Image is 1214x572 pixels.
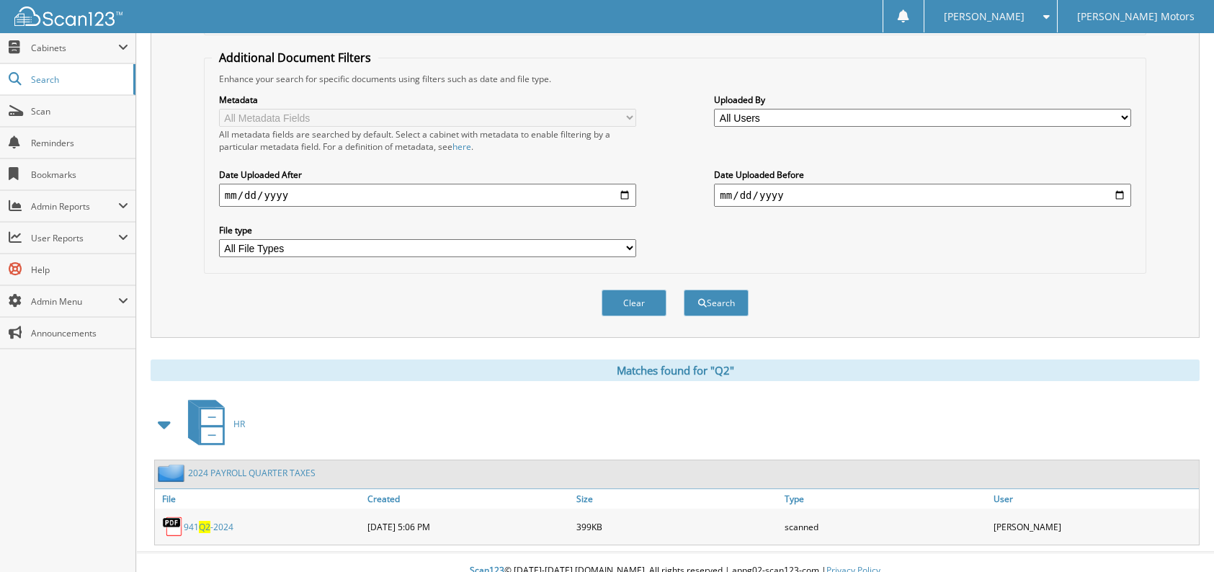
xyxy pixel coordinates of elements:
a: User [990,489,1199,509]
div: [DATE] 5:06 PM [364,512,573,541]
div: 399KB [573,512,782,541]
div: Enhance your search for specific documents using filters such as date and file type. [212,73,1138,85]
label: Uploaded By [714,94,1131,106]
span: Admin Menu [31,295,118,308]
span: Search [31,73,126,86]
a: File [155,489,364,509]
button: Search [684,290,749,316]
span: Admin Reports [31,200,118,213]
div: scanned [781,512,990,541]
label: File type [219,224,636,236]
span: Scan [31,105,128,117]
a: Type [781,489,990,509]
div: All metadata fields are searched by default. Select a cabinet with metadata to enable filtering b... [219,128,636,153]
a: Size [573,489,782,509]
div: Matches found for "Q2" [151,359,1200,381]
img: folder2.png [158,464,188,482]
legend: Additional Document Filters [212,50,378,66]
span: Bookmarks [31,169,128,181]
a: 2024 PAYROLL QUARTER TAXES [188,467,316,479]
div: [PERSON_NAME] [990,512,1199,541]
label: Date Uploaded Before [714,169,1131,181]
img: scan123-logo-white.svg [14,6,122,26]
input: start [219,184,636,207]
button: Clear [602,290,666,316]
span: Help [31,264,128,276]
span: Reminders [31,137,128,149]
label: Date Uploaded After [219,169,636,181]
span: Cabinets [31,42,118,54]
label: Metadata [219,94,636,106]
a: here [452,140,471,153]
span: User Reports [31,232,118,244]
a: Created [364,489,573,509]
span: [PERSON_NAME] [943,12,1024,21]
span: HR [233,418,245,430]
span: Q2 [199,521,210,533]
a: 941Q2-2024 [184,521,233,533]
span: [PERSON_NAME] Motors [1077,12,1195,21]
img: PDF.png [162,516,184,537]
input: end [714,184,1131,207]
iframe: Chat Widget [1142,503,1214,572]
a: HR [179,396,245,452]
span: Announcements [31,327,128,339]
